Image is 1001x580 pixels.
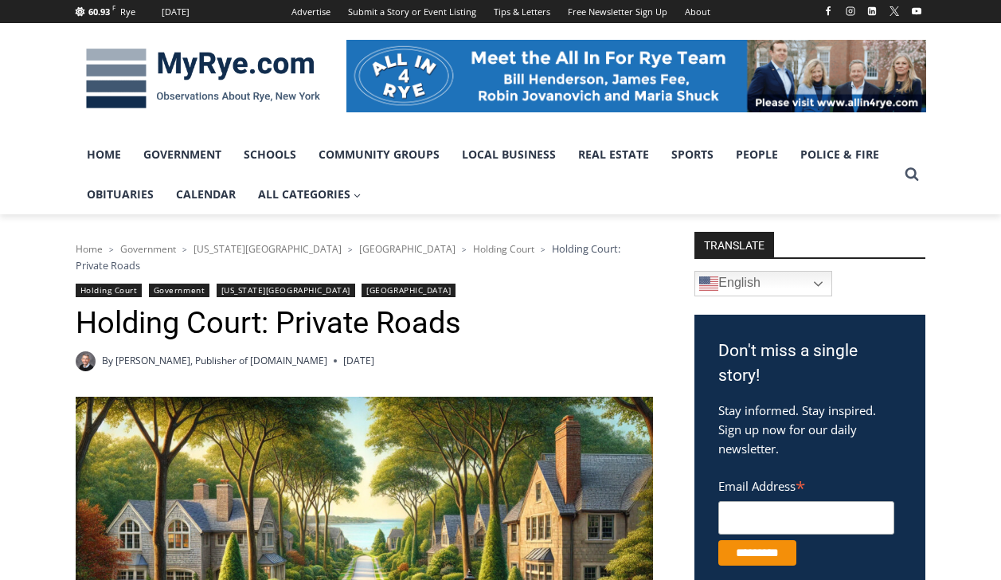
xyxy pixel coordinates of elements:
[120,5,135,19] div: Rye
[473,242,534,256] a: Holding Court
[76,305,653,342] h1: Holding Court: Private Roads
[76,135,132,174] a: Home
[258,186,362,203] span: All Categories
[862,2,882,21] a: Linkedin
[217,284,355,297] a: [US_STATE][GEOGRAPHIC_DATA]
[718,401,901,458] p: Stay informed. Stay inspired. Sign up now for our daily newsletter.
[699,274,718,293] img: en
[115,354,327,367] a: [PERSON_NAME], Publisher of [DOMAIN_NAME]
[76,351,96,371] a: Author image
[907,2,926,21] a: YouTube
[541,244,545,255] span: >
[346,40,926,112] img: All in for Rye
[718,339,901,389] h3: Don't miss a single story!
[88,6,110,18] span: 60.93
[76,174,165,214] a: Obituaries
[149,284,209,297] a: Government
[789,135,890,174] a: Police & Fire
[165,174,247,214] a: Calendar
[76,241,620,272] span: Holding Court: Private Roads
[694,232,774,257] strong: TRANSLATE
[462,244,467,255] span: >
[76,135,897,215] nav: Primary Navigation
[233,135,307,174] a: Schools
[897,160,926,189] button: View Search Form
[359,242,456,256] a: [GEOGRAPHIC_DATA]
[348,244,353,255] span: >
[182,244,187,255] span: >
[120,242,176,256] a: Government
[247,174,373,214] a: All Categories
[362,284,456,297] a: [GEOGRAPHIC_DATA]
[819,2,838,21] a: Facebook
[132,135,233,174] a: Government
[109,244,114,255] span: >
[725,135,789,174] a: People
[162,5,190,19] div: [DATE]
[451,135,567,174] a: Local Business
[76,37,330,120] img: MyRye.com
[102,353,113,368] span: By
[194,242,342,256] a: [US_STATE][GEOGRAPHIC_DATA]
[694,271,832,296] a: English
[343,353,374,368] time: [DATE]
[718,470,894,499] label: Email Address
[841,2,860,21] a: Instagram
[76,242,103,256] a: Home
[76,284,143,297] a: Holding Court
[567,135,660,174] a: Real Estate
[112,3,115,12] span: F
[76,241,653,273] nav: Breadcrumbs
[307,135,451,174] a: Community Groups
[885,2,904,21] a: X
[660,135,725,174] a: Sports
